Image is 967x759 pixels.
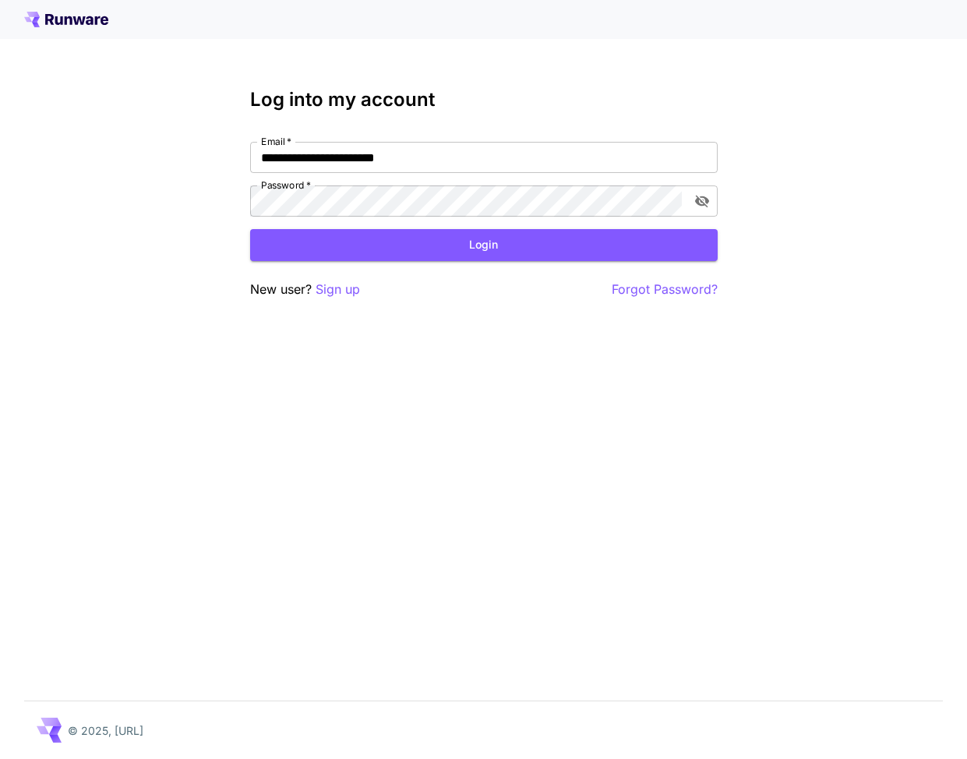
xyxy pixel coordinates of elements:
[316,280,360,299] button: Sign up
[68,722,143,739] p: © 2025, [URL]
[250,229,718,261] button: Login
[261,135,291,148] label: Email
[612,280,718,299] button: Forgot Password?
[250,280,360,299] p: New user?
[261,178,311,192] label: Password
[250,89,718,111] h3: Log into my account
[688,187,716,215] button: toggle password visibility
